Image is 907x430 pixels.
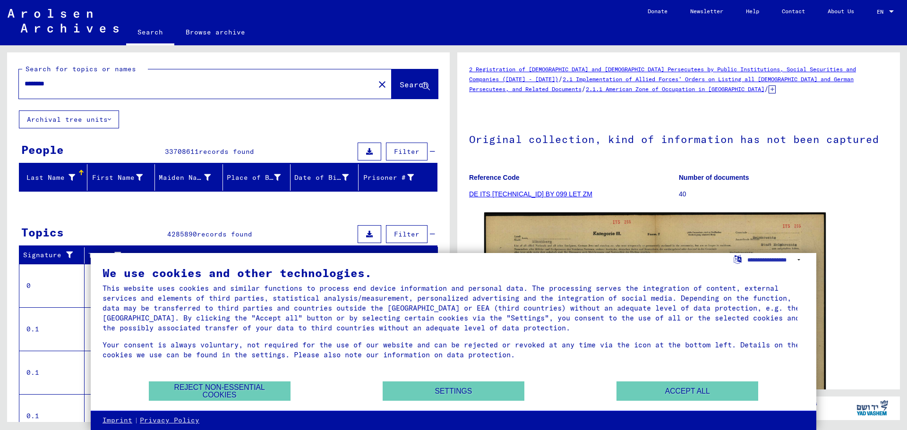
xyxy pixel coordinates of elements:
[197,230,252,238] span: records found
[155,164,223,191] mat-header-cell: Maiden Name
[19,307,85,351] td: 0.1
[174,21,257,43] a: Browse archive
[227,173,281,183] div: Place of Birth
[394,230,419,238] span: Filter
[362,170,426,185] div: Prisoner #
[679,174,749,181] b: Number of documents
[23,250,77,260] div: Signature
[855,396,890,420] img: yv_logo.png
[87,164,155,191] mat-header-cell: First Name
[26,65,136,73] mat-label: Search for topics or names
[394,147,419,156] span: Filter
[23,173,75,183] div: Last Name
[19,264,85,307] td: 0
[159,170,222,185] div: Maiden Name
[469,76,854,93] a: 2.1 Implementation of Allied Forces’ Orders on Listing all [DEMOGRAPHIC_DATA] and German Persecut...
[103,283,804,333] div: This website uses cookies and similar functions to process end device information and personal da...
[199,147,254,156] span: records found
[91,170,155,185] div: First Name
[91,173,143,183] div: First Name
[223,164,291,191] mat-header-cell: Place of Birth
[582,84,586,93] span: /
[294,170,360,185] div: Date of Birth
[386,225,428,243] button: Filter
[23,248,86,263] div: Signature
[558,75,563,83] span: /
[616,381,758,401] button: Accept all
[159,173,211,183] div: Maiden Name
[294,173,349,183] div: Date of Birth
[373,75,392,93] button: Clear
[469,190,592,198] a: DE ITS [TECHNICAL_ID] BY 099 LET ZM
[400,80,428,89] span: Search
[383,381,524,401] button: Settings
[764,84,769,93] span: /
[21,141,64,158] div: People
[359,164,437,191] mat-header-cell: Prisoner #
[167,230,197,238] span: 4285890
[88,248,428,263] div: Title
[469,118,888,159] h1: Original collection, kind of information has not been captured
[362,173,414,183] div: Prisoner #
[19,351,85,394] td: 0.1
[165,147,199,156] span: 33708611
[877,8,887,15] span: EN
[469,174,520,181] b: Reference Code
[376,79,388,90] mat-icon: close
[386,143,428,160] button: Filter
[227,170,293,185] div: Place of Birth
[469,66,856,83] a: 2 Registration of [DEMOGRAPHIC_DATA] and [DEMOGRAPHIC_DATA] Persecutees by Public Institutions, S...
[586,85,764,93] a: 2.1.1 American Zone of Occupation in [GEOGRAPHIC_DATA]
[679,189,888,199] p: 40
[88,251,419,261] div: Title
[291,164,359,191] mat-header-cell: Date of Birth
[392,69,438,99] button: Search
[19,164,87,191] mat-header-cell: Last Name
[103,416,132,425] a: Imprint
[23,170,87,185] div: Last Name
[103,340,804,360] div: Your consent is always voluntary, not required for the use of our website and can be rejected or ...
[19,110,119,128] button: Archival tree units
[8,9,119,33] img: Arolsen_neg.svg
[149,381,291,401] button: Reject non-essential cookies
[126,21,174,45] a: Search
[140,416,199,425] a: Privacy Policy
[21,224,64,241] div: Topics
[103,267,804,278] div: We use cookies and other technologies.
